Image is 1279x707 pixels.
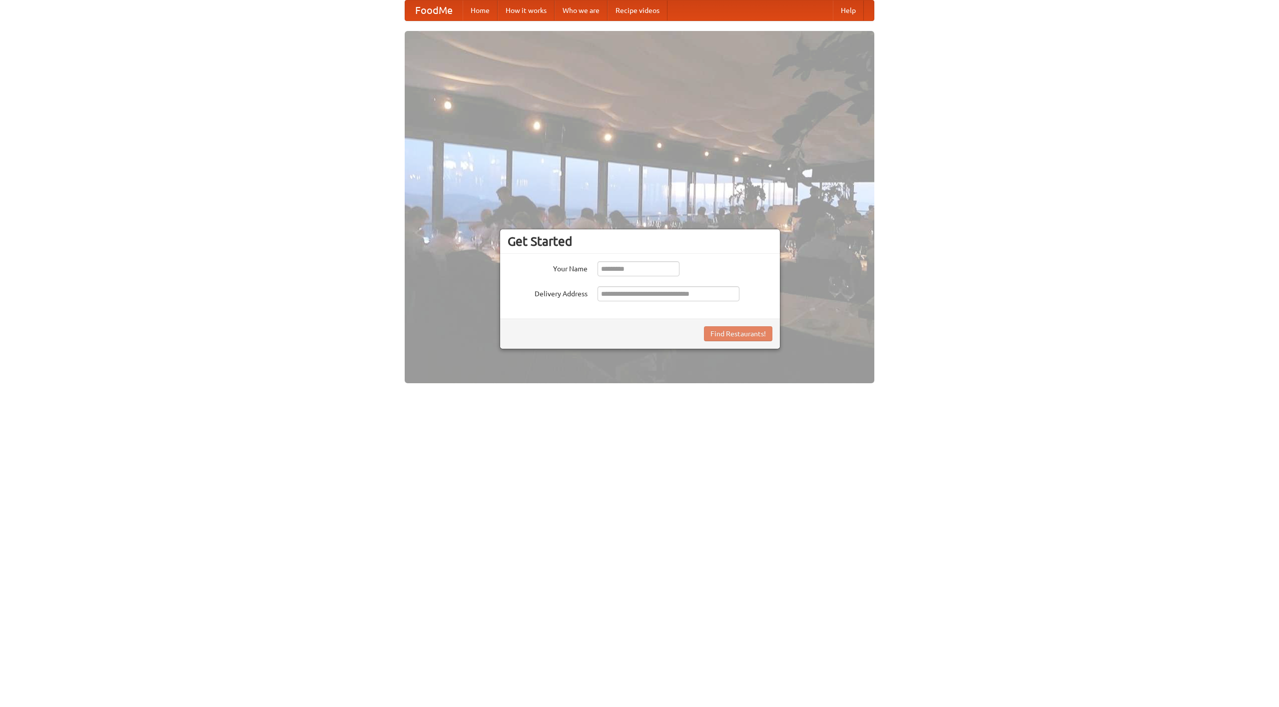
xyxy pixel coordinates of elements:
a: Who we are [555,0,608,20]
a: How it works [498,0,555,20]
a: Help [833,0,864,20]
a: FoodMe [405,0,463,20]
label: Delivery Address [508,286,588,299]
button: Find Restaurants! [704,326,772,341]
a: Recipe videos [608,0,667,20]
label: Your Name [508,261,588,274]
a: Home [463,0,498,20]
h3: Get Started [508,234,772,249]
